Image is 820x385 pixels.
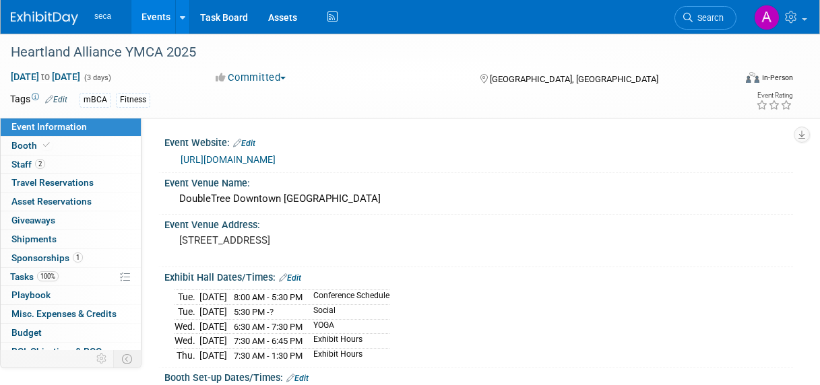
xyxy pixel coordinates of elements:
[114,350,141,367] td: Toggle Event Tabs
[11,346,102,357] span: ROI, Objectives & ROO
[234,322,303,332] span: 6:30 AM - 7:30 PM
[11,140,53,151] span: Booth
[693,13,724,23] span: Search
[1,324,141,342] a: Budget
[234,292,303,302] span: 8:00 AM - 5:30 PM
[674,6,736,30] a: Search
[10,71,81,83] span: [DATE] [DATE]
[10,271,59,282] span: Tasks
[11,215,55,225] span: Giveaways
[175,290,199,305] td: Tue.
[1,286,141,304] a: Playbook
[175,188,783,209] div: DoubleTree Downtown [GEOGRAPHIC_DATA]
[11,121,87,132] span: Event Information
[234,351,303,361] span: 7:30 AM - 1:30 PM
[1,249,141,267] a: Sponsorships1
[164,133,793,150] div: Event Website:
[94,11,111,21] span: seca
[11,196,92,207] span: Asset Reservations
[39,71,52,82] span: to
[754,5,780,30] img: Ashley Perez
[199,305,227,320] td: [DATE]
[181,154,276,165] a: [URL][DOMAIN_NAME]
[234,307,274,317] span: 5:30 PM -
[11,327,42,338] span: Budget
[1,268,141,286] a: Tasks100%
[490,74,658,84] span: [GEOGRAPHIC_DATA], [GEOGRAPHIC_DATA]
[1,155,141,174] a: Staff2
[11,308,117,319] span: Misc. Expenses & Credits
[175,334,199,349] td: Wed.
[175,319,199,334] td: Wed.
[1,211,141,230] a: Giveaways
[45,95,67,104] a: Edit
[761,73,793,83] div: In-Person
[305,305,389,320] td: Social
[164,367,793,385] div: Booth Set-up Dates/Times:
[73,252,83,262] span: 1
[80,93,111,107] div: mBCA
[11,289,51,300] span: Playbook
[11,159,45,170] span: Staff
[11,177,94,188] span: Travel Reservations
[164,173,793,190] div: Event Venue Name:
[199,334,227,349] td: [DATE]
[199,290,227,305] td: [DATE]
[11,234,57,244] span: Shipments
[175,348,199,362] td: Thu.
[1,305,141,323] a: Misc. Expenses & Credits
[305,334,389,349] td: Exhibit Hours
[175,305,199,320] td: Tue.
[233,139,255,148] a: Edit
[11,252,83,263] span: Sponsorships
[11,11,78,25] img: ExhibitDay
[211,71,291,85] button: Committed
[10,92,67,108] td: Tags
[305,319,389,334] td: YOGA
[199,348,227,362] td: [DATE]
[6,40,726,65] div: Heartland Alliance YMCA 2025
[286,374,309,383] a: Edit
[164,267,793,285] div: Exhibit Hall Dates/Times:
[1,174,141,192] a: Travel Reservations
[305,348,389,362] td: Exhibit Hours
[1,118,141,136] a: Event Information
[1,343,141,361] a: ROI, Objectives & ROO
[199,319,227,334] td: [DATE]
[43,141,50,149] i: Booth reservation complete
[116,93,150,107] div: Fitness
[179,234,412,246] pre: [STREET_ADDRESS]
[270,307,274,317] span: ?
[234,336,303,346] span: 7:30 AM - 6:45 PM
[164,215,793,232] div: Event Venue Address:
[1,193,141,211] a: Asset Reservations
[1,230,141,248] a: Shipments
[90,350,114,367] td: Personalize Event Tab Strip
[279,273,301,283] a: Edit
[1,137,141,155] a: Booth
[83,73,111,82] span: (3 days)
[37,271,59,281] span: 100%
[679,70,793,90] div: Event Format
[746,72,759,83] img: Format-Inperson.png
[35,159,45,169] span: 2
[305,290,389,305] td: Conference Schedule
[756,92,792,99] div: Event Rating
